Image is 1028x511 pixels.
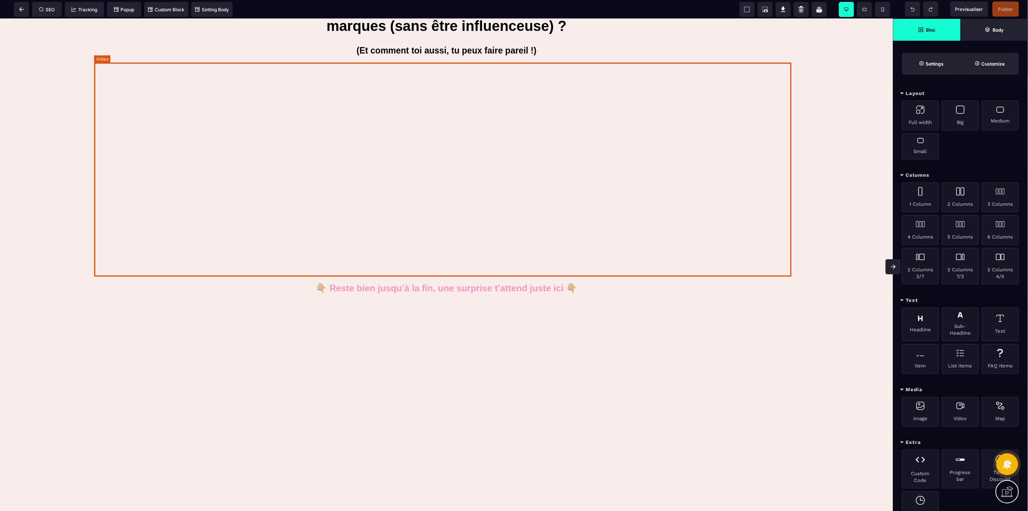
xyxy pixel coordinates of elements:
[982,182,1019,212] div: 3 Columns
[998,6,1013,12] span: Publier
[982,344,1019,374] div: FAQ Items
[902,248,939,285] div: 2 Columns 3/7
[148,7,185,12] span: Custom Block
[72,7,97,12] span: Tracking
[942,308,979,341] div: Sub-Headline
[950,2,988,17] span: Preview
[902,53,961,75] span: Settings
[942,450,979,488] div: Progress bar
[94,23,799,41] h1: (Et comment toi aussi, tu peux faire pareil !)
[942,397,979,427] div: Video
[114,7,134,12] span: Popup
[94,262,799,277] text: 👇🏼 Reste bien jusqu’à la fin, une surprise t’attend juste ici 👇🏼
[926,61,944,67] strong: Settings
[893,19,961,41] span: Open Blocks
[982,61,1005,67] strong: Customize
[982,101,1019,130] div: Medium
[982,248,1019,285] div: 2 Columns 4/5
[942,182,979,212] div: 2 Columns
[982,450,1019,488] div: Timer Discount
[902,101,939,130] div: Full width
[893,87,1028,101] div: Layout
[758,2,773,17] span: Screenshot
[902,133,939,159] div: Small
[39,7,55,12] span: SEO
[893,294,1028,308] div: Text
[893,383,1028,397] div: Media
[982,308,1019,341] div: Text
[902,450,939,488] div: Custom Code
[902,182,939,212] div: 1 Column
[961,19,1028,41] span: Open Layer Manager
[942,248,979,285] div: 2 Columns 7/3
[893,168,1028,182] div: Columns
[982,397,1019,427] div: Map
[942,344,979,374] div: List Items
[740,2,755,17] span: View components
[902,308,939,341] div: Headline
[926,27,936,33] strong: Bloc
[902,397,939,427] div: Image
[893,436,1028,450] div: Extra
[942,215,979,245] div: 5 Columns
[902,215,939,245] div: 4 Columns
[982,215,1019,245] div: 6 Columns
[961,53,1019,75] span: Open Style Manager
[902,344,939,374] div: Item
[993,27,1004,33] strong: Body
[955,6,983,12] span: Previsualiser
[942,101,979,130] div: Big
[195,7,229,12] span: Setting Body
